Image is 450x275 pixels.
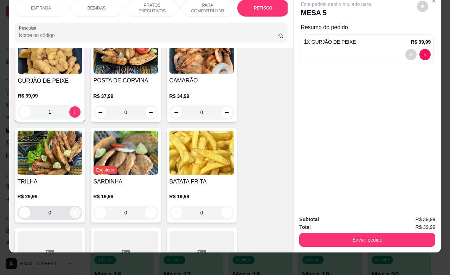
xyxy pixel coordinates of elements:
input: Pesquisa [19,32,278,39]
p: R$ 37,99 [94,93,158,100]
p: BEBIDAS [88,5,106,11]
p: PETISCO [254,5,272,11]
button: decrease-product-quantity [19,106,31,118]
h4: TRILHA [18,177,82,186]
span: R$ 39,99 [416,215,436,223]
img: product-image [94,30,158,74]
h4: BATATA FRITA [169,177,234,186]
p: MESA 5 [301,8,371,18]
h4: GURJÃO DE PEIXE [18,77,82,85]
h4: SARDINHA [94,177,158,186]
p: R$ 34,99 [169,93,234,100]
button: decrease-product-quantity [95,207,106,218]
p: R$ 39,99 [411,38,431,45]
button: decrease-product-quantity [171,107,182,118]
button: increase-product-quantity [146,207,157,218]
span: GURJÃO DE PEIXE [311,39,356,45]
button: increase-product-quantity [146,107,157,118]
h4: POSTA DE CORVINA [94,76,158,85]
p: R$ 19,99 [94,193,158,200]
button: increase-product-quantity [221,107,233,118]
img: product-image [169,131,234,175]
img: product-image [169,30,234,74]
label: Pesquisa [19,25,39,31]
p: R$ 39,99 [18,92,82,99]
button: decrease-product-quantity [405,49,417,60]
h4: CAMARÃO [169,76,234,85]
span: Esgotado [94,166,117,174]
button: decrease-product-quantity [171,207,182,218]
strong: Subtotal [299,217,319,222]
p: R$ 29,99 [18,193,82,200]
p: Resumo do pedido [301,23,434,32]
button: increase-product-quantity [69,106,81,118]
button: decrease-product-quantity [19,207,30,218]
button: decrease-product-quantity [417,1,428,12]
span: R$ 39,99 [416,223,436,231]
p: ENTRADA [31,5,51,11]
p: 1 x [304,38,356,46]
button: decrease-product-quantity [419,49,431,60]
button: increase-product-quantity [70,207,81,218]
p: R$ 19,99 [169,193,234,200]
p: PRATOS EXECUTIVOS (INDIVIDUAIS) [132,2,173,14]
img: product-image [18,30,82,74]
img: product-image [18,131,82,175]
strong: Total [299,224,310,230]
img: product-image [94,131,158,175]
p: PARA COMPARTILHAR [187,2,228,14]
button: increase-product-quantity [221,207,233,218]
button: Enviar pedido [299,233,435,247]
button: decrease-product-quantity [95,107,106,118]
p: Este pedido será vinculado para [301,1,371,8]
